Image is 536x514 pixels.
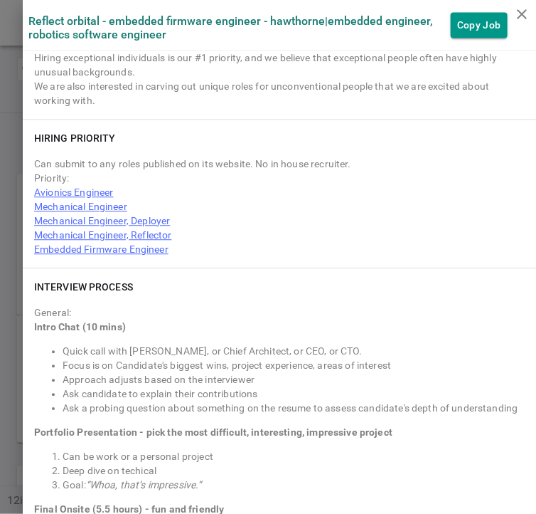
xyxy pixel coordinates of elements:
strong: Intro Chat (10 mins) [34,321,126,332]
div: We are also interested in carving out unique roles for unconventional people that we are excited ... [34,79,525,107]
li: Can be work or a personal project [63,449,525,463]
li: Quick call with [PERSON_NAME], or Chief Architect, or CEO, or CTO. [63,344,525,358]
li: Focus is on Candidate's biggest wins, project experience, areas of interest [63,358,525,372]
i: close [513,6,530,23]
a: Mechanical Engineer, Deployer [34,215,170,226]
a: Avionics Engineer [34,187,114,198]
div: Priority: [34,171,525,185]
a: Mechanical Engineer, Reflector [34,229,172,241]
li: Ask candidate to explain their contributions [63,387,525,401]
a: Embedded Firmware Engineer [34,243,168,255]
strong: Portfolio Presentation - pick the most difficult, interesting, impressive project [34,426,392,438]
button: Copy Job [451,12,508,38]
div: Can submit to any roles published on its website. No in house recruiter. [34,157,525,171]
li: Deep dive on techical [63,463,525,478]
a: Mechanical Engineer [34,201,127,212]
div: Even if you don't meet 100% of the above qualifications, we are likely still interested in hearin... [34,36,525,79]
h6: INTERVIEW PROCESS [34,280,133,294]
h6: HIRING PRIORITY [34,131,116,145]
em: “Whoa, that’s impressive.” [86,479,202,491]
li: Approach adjusts based on the interviewer [63,372,525,387]
li: Ask a probing question about something on the resume to assess candidate's depth of understanding [63,401,525,415]
label: Reflect Orbital - Embedded Firmware Engineer - Hawthorne | Embedded Engineer, Robotics Software E... [28,14,451,41]
li: Goal: [63,478,525,492]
